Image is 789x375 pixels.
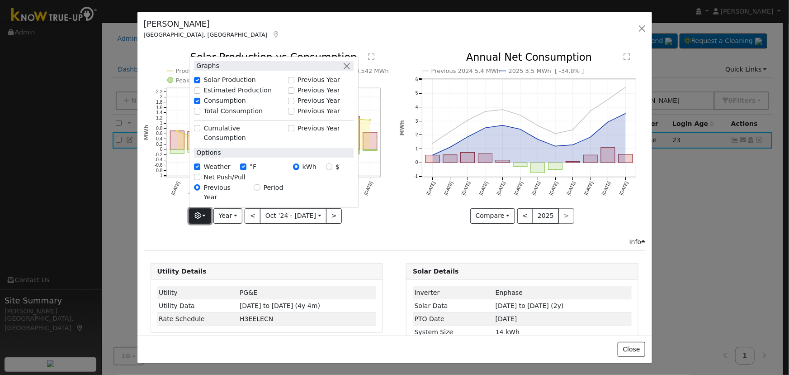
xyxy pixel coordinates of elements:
text: 1.2 [156,115,162,120]
text: 0 [160,147,162,152]
text: -0.4 [155,158,163,163]
input: Previous Year [288,125,294,131]
text: Production 13.9 MWh [175,68,238,75]
text: [DATE] [514,181,524,196]
rect: onclick="" [363,150,377,151]
button: > [326,208,342,224]
circle: onclick="" [449,146,452,149]
text: 0.8 [156,126,162,131]
rect: onclick="" [345,150,359,154]
input: Previous Year [288,108,294,114]
span: 14 kWh [496,328,520,336]
text: [DATE] [566,181,577,196]
circle: onclick="" [483,110,487,114]
text: 6 [416,77,418,82]
text: 4 [416,105,418,110]
text: 0.6 [156,131,162,136]
rect: onclick="" [619,154,633,163]
label: Previous Year [298,124,340,133]
button: Close [618,342,645,357]
span: ID: 12361239, authorized: 06/14/23 [240,289,257,296]
text: [DATE] [584,181,595,196]
text: 2 [160,95,162,100]
rect: onclick="" [566,162,580,163]
label: Weather [203,162,230,172]
label: Previous Year [298,96,340,106]
text: 3 [416,119,418,124]
text: 1.8 [156,100,162,105]
input: Cumulative Consumption [194,125,200,131]
text: 2025 3.5 MWh [ -34.8% ] [509,68,584,75]
label: Previous Year [298,106,340,116]
input: Total Consumption [194,108,200,114]
rect: onclick="" [188,150,202,153]
rect: onclick="" [443,155,457,163]
circle: onclick="" [431,142,435,145]
text: [DATE] [548,181,559,196]
button: Compare [470,208,515,224]
text: Peak Production Hour 9.5 MWh [175,77,266,84]
td: Inverter [413,286,494,299]
span: D [240,315,273,322]
label: kWh [302,162,317,172]
circle: onclick="" [431,154,435,157]
label: Period [264,183,283,192]
input: Previous Year [288,98,294,104]
span: [DATE] [496,315,517,322]
strong: Solar Details [413,268,458,275]
rect: onclick="" [188,132,202,149]
circle: onclick="" [519,128,522,131]
strong: Utility Details [157,268,207,275]
label: Options [194,148,221,158]
td: Utility Data [157,299,238,312]
circle: onclick="" [624,112,628,115]
circle: onclick="" [571,143,575,147]
input: $ [326,163,332,170]
div: Info [629,237,646,247]
circle: onclick="" [501,124,505,127]
span: [DATE] to [DATE] (2y) [496,302,564,309]
text: [DATE] [496,181,507,196]
circle: onclick="" [606,120,610,124]
input: Period [254,184,260,191]
text: 2.2 [156,89,162,94]
input: Previous Year [288,77,294,83]
circle: onclick="" [589,110,592,113]
text: [DATE] [363,181,374,196]
text: 0.2 [156,142,162,147]
span: [GEOGRAPHIC_DATA], [GEOGRAPHIC_DATA] [144,31,268,38]
label: Consumption [203,96,246,106]
text: 1.4 [156,111,162,115]
rect: onclick="" [170,150,184,154]
circle: onclick="" [501,108,505,111]
td: System Size [413,326,494,339]
rect: onclick="" [170,131,184,150]
span: ID: 4746230, authorized: 11/16/23 [496,289,523,296]
text: [DATE] [443,181,454,196]
circle: onclick="" [606,98,610,101]
label: Solar Production [203,75,255,85]
td: PTO Date [413,312,494,326]
text: -0.6 [155,163,163,168]
circle: onclick="" [176,130,178,132]
label: Previous Year [203,183,244,202]
text: 5 [416,91,418,96]
input: Previous Year [288,87,294,94]
text: [DATE] [531,181,542,196]
text: Previous 2024 5.4 MWh [431,68,501,75]
circle: onclick="" [554,132,557,135]
input: Consumption [194,98,200,104]
label: Previous Year [298,86,340,95]
text: -1 [414,174,418,179]
label: Estimated Production [203,86,272,95]
label: $ [335,162,340,172]
button: < [517,208,533,224]
circle: onclick="" [466,119,470,122]
text: 2 [416,133,418,138]
text: [DATE] [170,181,181,196]
text:  [624,53,630,61]
circle: onclick="" [466,135,470,139]
rect: onclick="" [345,116,359,150]
text: [DATE] [601,181,612,196]
label: Previous Year [298,75,340,85]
